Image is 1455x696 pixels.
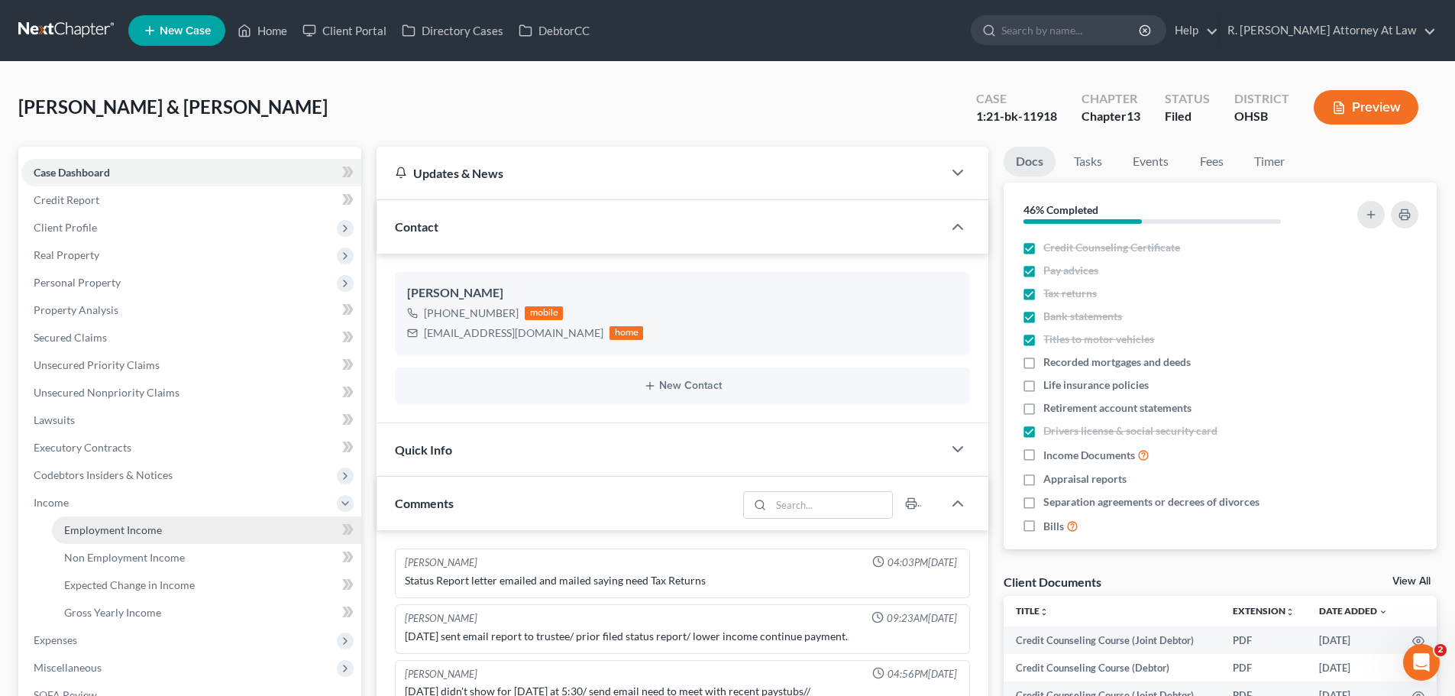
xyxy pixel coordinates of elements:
[771,492,893,518] input: Search...
[1001,16,1141,44] input: Search by name...
[1004,574,1101,590] div: Client Documents
[1004,626,1221,654] td: Credit Counseling Course (Joint Debtor)
[1221,654,1307,681] td: PDF
[395,165,924,181] div: Updates & News
[18,95,328,118] span: [PERSON_NAME] & [PERSON_NAME]
[34,441,131,454] span: Executory Contracts
[34,468,173,481] span: Codebtors Insiders & Notices
[1043,519,1064,534] span: Bills
[230,17,295,44] a: Home
[34,413,75,426] span: Lawsuits
[34,331,107,344] span: Secured Claims
[1023,203,1098,216] strong: 46% Completed
[395,496,454,510] span: Comments
[1043,286,1097,301] span: Tax returns
[1043,400,1191,416] span: Retirement account statements
[395,442,452,457] span: Quick Info
[1285,607,1295,617] i: unfold_more
[1043,309,1122,324] span: Bank statements
[21,379,361,406] a: Unsecured Nonpriority Claims
[34,661,102,674] span: Miscellaneous
[34,633,77,646] span: Expenses
[1043,423,1217,439] span: Drivers license & social security card
[888,667,957,681] span: 04:56PM[DATE]
[1187,147,1236,176] a: Fees
[1043,471,1127,487] span: Appraisal reports
[1242,147,1297,176] a: Timer
[1379,607,1388,617] i: expand_more
[21,351,361,379] a: Unsecured Priority Claims
[21,324,361,351] a: Secured Claims
[52,571,361,599] a: Expected Change in Income
[511,17,597,44] a: DebtorCC
[295,17,394,44] a: Client Portal
[21,159,361,186] a: Case Dashboard
[1004,654,1221,681] td: Credit Counseling Course (Debtor)
[64,606,161,619] span: Gross Yearly Income
[1120,147,1181,176] a: Events
[1319,605,1388,617] a: Date Added expand_more
[1043,494,1259,510] span: Separation agreements or decrees of divorces
[1233,605,1295,617] a: Extensionunfold_more
[1314,90,1418,125] button: Preview
[34,386,179,399] span: Unsecured Nonpriority Claims
[1167,17,1218,44] a: Help
[1307,654,1400,681] td: [DATE]
[1043,332,1154,347] span: Titles to motor vehicles
[1434,644,1447,656] span: 2
[887,611,957,626] span: 09:23AM[DATE]
[1392,576,1431,587] a: View All
[34,248,99,261] span: Real Property
[1165,90,1210,108] div: Status
[394,17,511,44] a: Directory Cases
[1004,147,1056,176] a: Docs
[407,284,958,303] div: [PERSON_NAME]
[405,667,477,681] div: [PERSON_NAME]
[1082,90,1140,108] div: Chapter
[609,326,643,340] div: home
[34,496,69,509] span: Income
[21,186,361,214] a: Credit Report
[1220,17,1436,44] a: R. [PERSON_NAME] Attorney At Law
[976,90,1057,108] div: Case
[64,578,195,591] span: Expected Change in Income
[1043,448,1135,463] span: Income Documents
[395,219,438,234] span: Contact
[1082,108,1140,125] div: Chapter
[424,306,519,321] div: [PHONE_NUMBER]
[1127,108,1140,123] span: 13
[64,551,185,564] span: Non Employment Income
[34,358,160,371] span: Unsecured Priority Claims
[34,221,97,234] span: Client Profile
[888,555,957,570] span: 04:03PM[DATE]
[1016,605,1049,617] a: Titleunfold_more
[405,555,477,570] div: [PERSON_NAME]
[1403,644,1440,681] iframe: Intercom live chat
[52,599,361,626] a: Gross Yearly Income
[525,306,563,320] div: mobile
[52,544,361,571] a: Non Employment Income
[1234,108,1289,125] div: OHSB
[405,573,960,588] div: Status Report letter emailed and mailed saying need Tax Returns
[21,406,361,434] a: Lawsuits
[1040,607,1049,617] i: unfold_more
[405,629,960,644] div: [DATE] sent email report to trustee/ prior filed status report/ lower income continue payment.
[52,516,361,544] a: Employment Income
[1165,108,1210,125] div: Filed
[1234,90,1289,108] div: District
[1043,263,1098,278] span: Pay advices
[1043,354,1191,370] span: Recorded mortgages and deeds
[976,108,1057,125] div: 1:21-bk-11918
[21,434,361,461] a: Executory Contracts
[1043,240,1180,255] span: Credit Counseling Certificate
[1307,626,1400,654] td: [DATE]
[405,611,477,626] div: [PERSON_NAME]
[34,193,99,206] span: Credit Report
[34,276,121,289] span: Personal Property
[34,166,110,179] span: Case Dashboard
[1062,147,1114,176] a: Tasks
[1043,377,1149,393] span: Life insurance policies
[407,380,958,392] button: New Contact
[64,523,162,536] span: Employment Income
[160,25,211,37] span: New Case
